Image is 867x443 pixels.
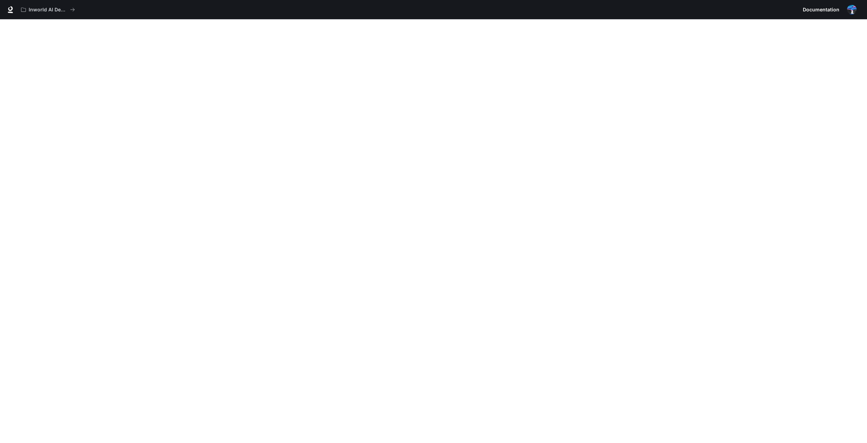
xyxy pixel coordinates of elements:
p: Inworld AI Demos [29,7,67,13]
span: Documentation [803,6,839,14]
img: User avatar [847,5,857,14]
button: All workspaces [18,3,78,17]
button: User avatar [845,3,859,17]
a: Documentation [800,3,842,17]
